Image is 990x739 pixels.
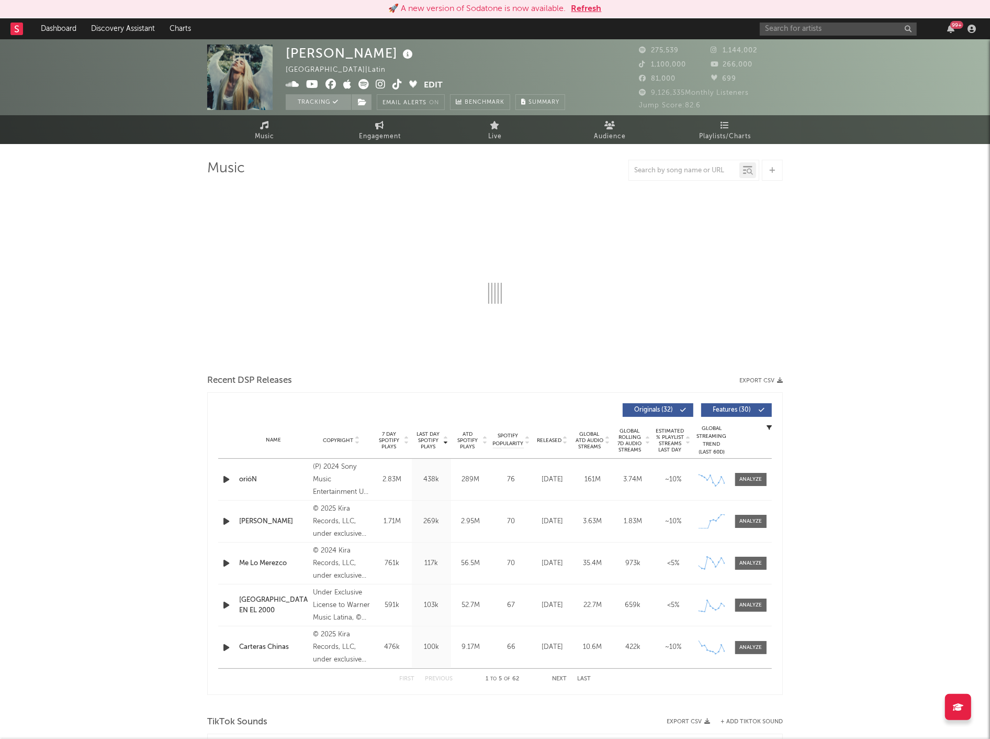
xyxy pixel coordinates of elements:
div: [DATE] [535,516,570,527]
div: [GEOGRAPHIC_DATA] | Latin [286,64,398,76]
div: ~ 10 % [656,516,691,527]
div: 52.7M [454,600,488,611]
div: [DATE] [535,600,570,611]
input: Search by song name or URL [629,167,739,175]
span: Spotify Popularity [493,432,524,448]
span: Features ( 30 ) [708,407,756,413]
a: Engagement [322,115,437,144]
span: 1,100,000 [639,61,686,68]
div: 476k [375,642,409,653]
button: Export CSV [667,719,710,725]
span: 9,126,335 Monthly Listeners [639,90,749,96]
button: Tracking [286,94,351,110]
div: [PERSON_NAME] [286,45,415,62]
span: Recent DSP Releases [207,374,292,387]
span: Global Rolling 7D Audio Streams [615,428,644,453]
button: 99+ [947,25,954,33]
span: Summary [528,100,559,105]
button: Summary [515,94,565,110]
span: 266,000 [711,61,753,68]
span: Originals ( 32 ) [629,407,678,413]
button: Features(30) [701,403,772,417]
button: Last [577,676,591,682]
a: [PERSON_NAME] [239,516,308,527]
span: 699 [711,75,737,82]
div: © 2025 Kira Records, LLC, under exclusive license to Warner Music Latina Inc. [313,503,370,541]
button: Next [552,676,567,682]
a: orióN [239,475,308,485]
div: 591k [375,600,409,611]
button: Email AlertsOn [377,94,445,110]
div: 659k [615,600,650,611]
div: 1.71M [375,516,409,527]
div: 67 [493,600,530,611]
a: Discovery Assistant [84,18,162,39]
span: of [504,677,510,681]
span: ATD Spotify Plays [454,431,481,450]
div: <5% [656,600,691,611]
div: 103k [414,600,448,611]
span: Live [488,130,502,143]
div: 761k [375,558,409,569]
span: 7 Day Spotify Plays [375,431,403,450]
span: Copyright [323,437,353,444]
button: Refresh [571,3,602,15]
span: Estimated % Playlist Streams Last Day [656,428,684,453]
div: 10.6M [575,642,610,653]
a: Live [437,115,553,144]
span: Released [537,437,561,444]
span: Benchmark [465,96,504,109]
div: ~ 10 % [656,475,691,485]
span: Last Day Spotify Plays [414,431,442,450]
span: Jump Score: 82.6 [639,102,701,109]
button: + Add TikTok Sound [710,719,783,725]
span: Music [255,130,275,143]
input: Search for artists [760,23,917,36]
div: 76 [493,475,530,485]
div: 973k [615,558,650,569]
div: 9.17M [454,642,488,653]
a: Me Lo Merezco [239,558,308,569]
div: 2.95M [454,516,488,527]
div: 1 5 62 [474,673,531,686]
div: [DATE] [535,642,570,653]
div: 1.83M [615,516,650,527]
div: 289M [454,475,488,485]
button: Edit [424,79,443,92]
span: TikTok Sounds [207,716,267,729]
div: ~ 10 % [656,642,691,653]
div: Global Streaming Trend (Last 60D) [696,425,727,456]
div: 99 + [950,21,963,29]
div: 422k [615,642,650,653]
button: Previous [425,676,453,682]
div: 117k [414,558,448,569]
div: (P) 2024 Sony Music Entertainment US Latin LLC [313,461,370,499]
div: 66 [493,642,530,653]
a: Playlists/Charts [668,115,783,144]
div: 35.4M [575,558,610,569]
span: Global ATD Audio Streams [575,431,604,450]
div: 2.83M [375,475,409,485]
a: Music [207,115,322,144]
button: Export CSV [739,378,783,384]
span: 275,539 [639,47,679,54]
div: 100k [414,642,448,653]
div: 3.74M [615,475,650,485]
div: Carteras Chinas [239,642,308,653]
div: 70 [493,558,530,569]
span: Playlists/Charts [700,130,751,143]
div: Under Exclusive License to Warner Music Latina, © 2023 Kira Records, LLC [313,587,370,624]
div: 269k [414,516,448,527]
div: Name [239,436,308,444]
div: 22.7M [575,600,610,611]
a: [GEOGRAPHIC_DATA] EN EL 2000 [239,595,308,615]
div: 161M [575,475,610,485]
a: Audience [553,115,668,144]
div: 70 [493,516,530,527]
span: 1,144,002 [711,47,758,54]
div: 🚀 A new version of Sodatone is now available. [389,3,566,15]
div: 3.63M [575,516,610,527]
